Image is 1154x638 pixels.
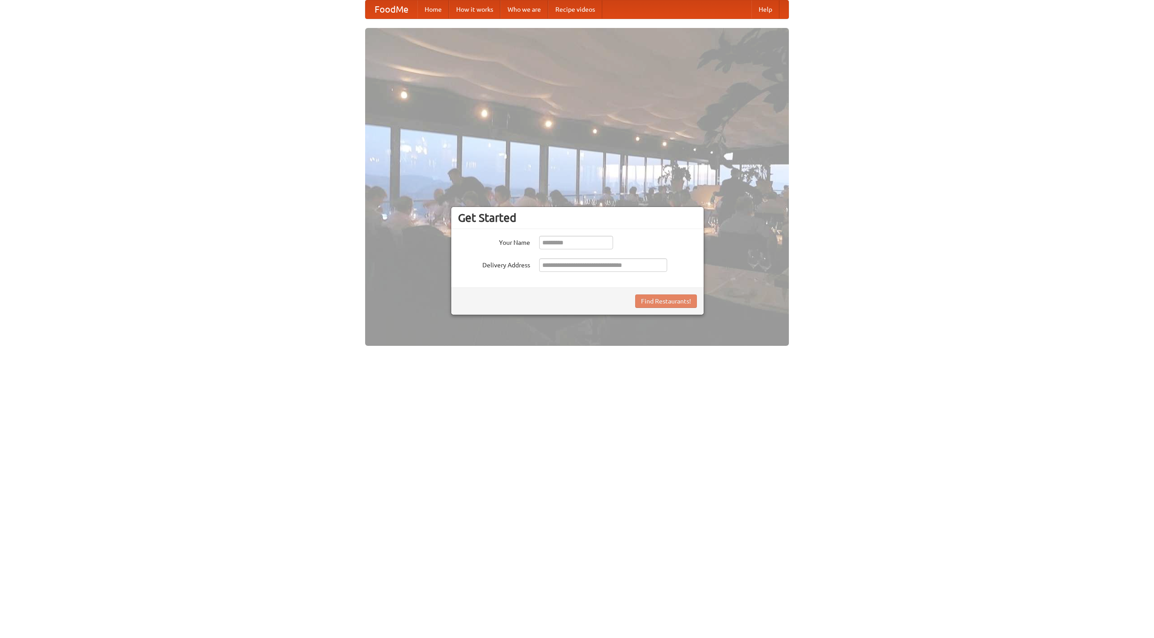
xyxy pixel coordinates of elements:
button: Find Restaurants! [635,294,697,308]
a: Who we are [500,0,548,18]
a: Home [417,0,449,18]
a: How it works [449,0,500,18]
a: Recipe videos [548,0,602,18]
h3: Get Started [458,211,697,225]
label: Your Name [458,236,530,247]
a: Help [751,0,779,18]
label: Delivery Address [458,258,530,270]
a: FoodMe [366,0,417,18]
